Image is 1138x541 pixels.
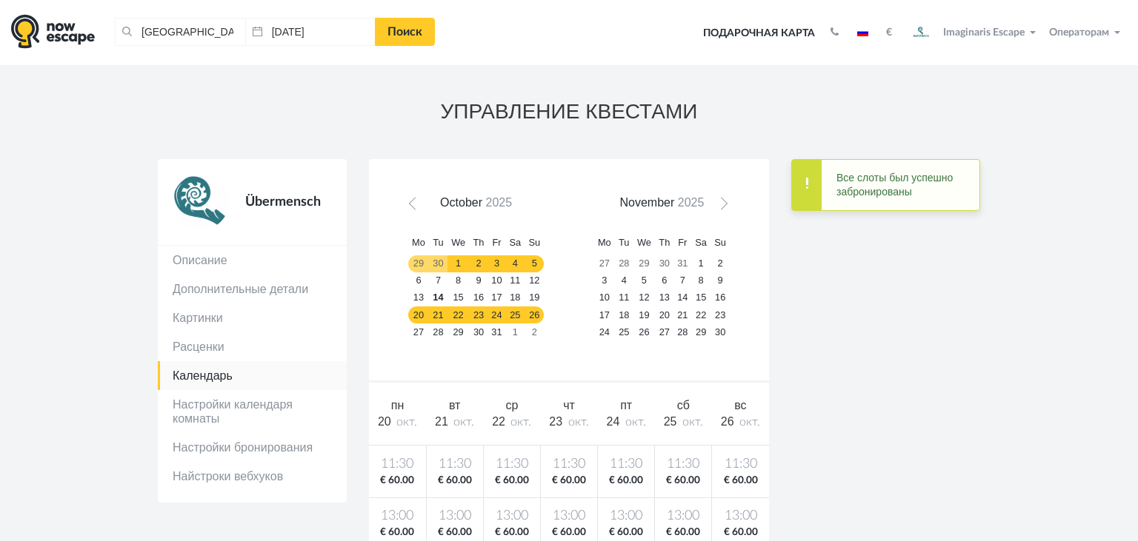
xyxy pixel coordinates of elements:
a: 13 [655,289,673,306]
a: 22 [447,306,470,323]
img: logo [11,14,95,49]
span: 2025 [678,196,705,209]
span: вт [449,399,460,411]
span: € 60.00 [487,474,537,488]
span: окт. [396,416,417,428]
a: 10 [488,272,506,289]
a: 16 [711,289,730,306]
a: 4 [615,272,633,289]
a: 26 [633,323,656,340]
a: 3 [594,272,615,289]
a: Расценки [158,332,347,361]
a: 30 [469,323,488,340]
span: November [619,196,674,209]
span: Saturday [510,237,522,248]
a: 15 [691,289,711,306]
button: Imaginaris Escape [903,18,1042,47]
span: ср [505,399,518,411]
span: € 60.00 [544,525,594,540]
span: 11:30 [715,455,766,474]
a: Prev [406,196,427,218]
a: 18 [505,289,525,306]
span: € 60.00 [372,525,423,540]
a: 19 [525,289,544,306]
span: Tuesday [619,237,629,248]
a: 13 [408,289,429,306]
a: 21 [673,306,691,323]
span: окт. [739,416,760,428]
a: 23 [711,306,730,323]
a: 20 [408,306,429,323]
a: 28 [615,255,633,272]
a: 30 [711,323,730,340]
span: € 60.00 [601,525,651,540]
a: 3 [488,255,506,272]
span: 11:30 [372,455,423,474]
a: 27 [408,323,429,340]
span: 13:00 [430,507,480,525]
span: 26 [721,415,734,428]
a: 25 [615,323,633,340]
a: 8 [447,272,470,289]
a: 29 [633,255,656,272]
a: 30 [429,255,447,272]
a: 25 [505,306,525,323]
span: Sunday [529,237,541,248]
a: 1 [691,255,711,272]
span: чт [563,399,575,411]
a: 24 [594,323,615,340]
a: 19 [633,306,656,323]
span: October [440,196,482,209]
a: 29 [691,323,711,340]
a: 6 [408,272,429,289]
a: 9 [711,272,730,289]
span: € 60.00 [715,474,766,488]
a: 10 [594,289,615,306]
span: Imaginaris Escape [943,24,1025,38]
a: Картинки [158,303,347,332]
a: 18 [615,306,633,323]
span: 23 [549,415,562,428]
a: 27 [594,255,615,272]
a: 12 [633,289,656,306]
a: 17 [488,289,506,306]
span: пт [620,399,632,411]
strong: € [886,27,892,38]
a: Дополнительные детали [158,275,347,303]
span: сб [677,399,690,411]
span: 11:30 [544,455,594,474]
span: 21 [435,415,448,428]
a: 26 [525,306,544,323]
span: € 60.00 [601,474,651,488]
a: Настройки бронирования [158,433,347,462]
span: 11:30 [658,455,708,474]
a: 17 [594,306,615,323]
a: 28 [429,323,447,340]
span: пн [391,399,405,411]
span: окт. [625,416,646,428]
span: вс [734,399,746,411]
a: Next [711,196,732,218]
span: 20 [378,415,391,428]
span: Saturday [695,237,707,248]
a: 20 [655,306,673,323]
span: 13:00 [487,507,537,525]
a: Описание [158,246,347,275]
span: Thursday [659,237,670,248]
button: € [879,25,899,40]
a: 31 [673,255,691,272]
a: 7 [429,272,447,289]
a: 22 [691,306,711,323]
span: окт. [453,416,474,428]
a: Календарь [158,361,347,390]
a: 2 [525,323,544,340]
a: 14 [673,289,691,306]
a: 24 [488,306,506,323]
span: 13:00 [658,507,708,525]
a: Подарочная карта [698,17,820,50]
span: € 60.00 [430,525,480,540]
span: € 60.00 [658,474,708,488]
span: Thursday [473,237,485,248]
span: Monday [598,237,611,248]
span: 13:00 [601,507,651,525]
